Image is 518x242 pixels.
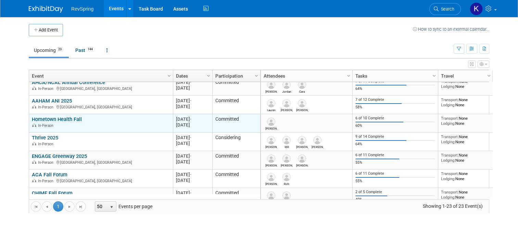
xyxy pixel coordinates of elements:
[355,190,435,194] div: 2 of 5 Complete
[345,70,353,80] a: Column Settings
[190,190,191,196] span: -
[264,70,348,82] a: Attendees
[265,163,277,167] div: Josh Machia
[296,144,308,149] div: Kennon Askew
[176,98,209,104] div: [DATE]
[416,201,489,211] span: Showing 1-23 of 23 Event(s)
[265,107,277,112] div: Lauren Gerber
[265,181,277,186] div: Bob Duggan
[32,153,87,159] a: ENGAGE Greenway 2025
[86,47,95,52] span: 144
[282,99,291,107] img: Patrick Kimpler
[355,105,435,110] div: 58%
[441,190,490,200] div: None None
[282,81,291,89] img: Jordan Sota
[265,144,277,149] div: Heather Crowell
[176,172,209,177] div: [DATE]
[109,204,114,210] span: select
[176,153,209,159] div: [DATE]
[32,123,36,127] img: In-Person Event
[441,116,459,121] span: Transport:
[355,197,435,202] div: 40%
[355,171,435,176] div: 6 of 11 Complete
[32,79,105,85] a: AHCA/NCAL Annual Conference
[176,135,209,140] div: [DATE]
[38,142,55,146] span: In-Person
[267,154,275,163] img: Josh Machia
[206,73,211,79] span: Column Settings
[441,171,490,181] div: None None
[355,116,435,121] div: 6 of 10 Complete
[296,89,308,93] div: Cara Jahn
[441,97,459,102] span: Transport:
[441,79,490,89] div: None None
[267,191,275,200] img: Nicole Rogas
[254,73,259,79] span: Column Settings
[296,163,308,167] div: Todd Lohr
[44,204,50,210] span: Go to the previous page
[267,81,275,89] img: Eric Langlee
[355,142,435,147] div: 64%
[32,190,73,196] a: CHIME Fall Forum
[38,160,55,165] span: In-Person
[441,84,455,89] span: Lodging:
[441,158,455,163] span: Lodging:
[212,77,260,96] td: Committed
[176,85,209,91] div: [DATE]
[67,204,72,210] span: Go to the next page
[431,70,438,80] a: Column Settings
[53,201,63,212] span: 1
[267,99,275,107] img: Lauren Gerber
[470,2,483,15] img: Kelsey Culver
[205,70,213,80] a: Column Settings
[70,44,100,57] a: Past144
[431,73,437,79] span: Column Settings
[212,170,260,188] td: Committed
[298,81,306,89] img: Cara Jahn
[441,176,455,181] span: Lodging:
[176,190,209,196] div: [DATE]
[441,70,488,82] a: Travel
[355,70,433,82] a: Tasks
[32,179,36,182] img: In-Person Event
[282,191,291,200] img: Nick Nunez
[441,103,455,107] span: Lodging:
[176,122,209,128] div: [DATE]
[76,201,86,212] a: Go to the last page
[212,151,260,170] td: Committed
[441,195,455,200] span: Lodging:
[355,179,435,184] div: 55%
[298,154,306,163] img: Todd Lohr
[38,123,55,128] span: In-Person
[441,139,455,144] span: Lodging:
[190,172,191,177] span: -
[32,116,82,122] a: Hometown Health Fall
[281,181,293,186] div: Rich Schlegel
[32,70,168,82] a: Event
[32,104,170,110] div: [GEOGRAPHIC_DATA], [GEOGRAPHIC_DATA]
[176,70,208,82] a: Dates
[485,70,493,80] a: Column Settings
[282,154,291,163] img: Adam Sanborn
[38,86,55,91] span: In-Person
[78,204,84,210] span: Go to the last page
[95,202,107,211] span: 50
[190,153,191,159] span: -
[441,121,455,126] span: Lodging:
[32,85,170,91] div: [GEOGRAPHIC_DATA], [GEOGRAPHIC_DATA]
[190,98,191,103] span: -
[313,136,321,144] img: Adam Sanborn
[32,178,170,184] div: [GEOGRAPHIC_DATA], [GEOGRAPHIC_DATA]
[298,136,306,144] img: Kennon Askew
[32,86,36,90] img: In-Person Event
[346,73,351,79] span: Column Settings
[38,179,55,183] span: In-Person
[355,123,435,128] div: 60%
[212,133,260,151] td: Considering
[32,160,36,164] img: In-Person Event
[212,114,260,133] td: Committed
[33,204,39,210] span: Go to the first page
[166,70,173,80] a: Column Settings
[215,70,256,82] a: Participation
[32,142,36,145] img: In-Person Event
